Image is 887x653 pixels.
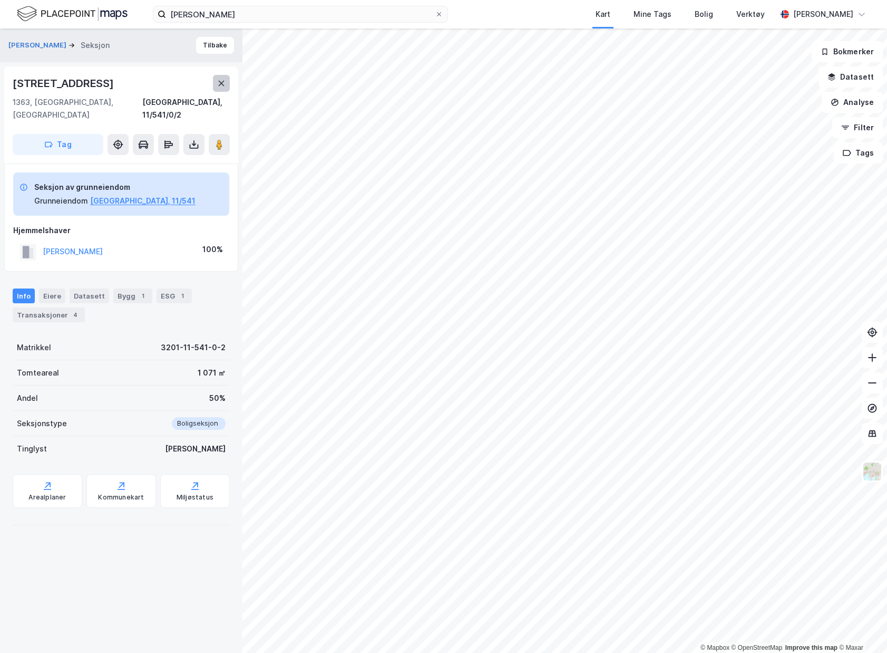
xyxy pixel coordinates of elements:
div: Arealplaner [28,493,66,502]
div: Eiere [39,289,65,303]
button: [GEOGRAPHIC_DATA], 11/541 [90,195,196,207]
input: Søk på adresse, matrikkel, gårdeiere, leietakere eller personer [166,6,435,22]
button: Datasett [818,66,883,88]
div: Hjemmelshaver [13,224,229,237]
div: Andel [17,392,38,405]
button: Analyse [822,92,883,113]
div: Bygg [113,289,152,303]
div: Grunneiendom [34,195,88,207]
div: 4 [70,310,81,320]
div: [PERSON_NAME] [165,443,226,455]
button: [PERSON_NAME] [8,40,69,51]
div: Matrikkel [17,341,51,354]
div: Seksjon av grunneiendom [34,181,196,194]
div: Kart [596,8,610,21]
img: Z [862,462,882,482]
button: Tag [13,134,103,155]
div: 50% [209,392,226,405]
div: Kommunekart [98,493,144,502]
div: Tomteareal [17,367,59,379]
button: Filter [832,117,883,138]
div: 1 [177,291,188,301]
button: Tilbake [196,37,234,54]
div: Tinglyst [17,443,47,455]
div: Seksjonstype [17,417,67,430]
a: Improve this map [785,644,837,651]
button: Bokmerker [812,41,883,62]
div: 1 [138,291,148,301]
div: Bolig [695,8,713,21]
div: 1363, [GEOGRAPHIC_DATA], [GEOGRAPHIC_DATA] [13,96,142,121]
div: Miljøstatus [177,493,213,502]
div: 1 071 ㎡ [198,367,226,379]
a: OpenStreetMap [732,644,783,651]
div: ESG [157,289,192,303]
iframe: Chat Widget [834,602,887,653]
div: Mine Tags [633,8,671,21]
button: Tags [834,142,883,164]
a: Mapbox [700,644,729,651]
img: logo.f888ab2527a4732fd821a326f86c7f29.svg [17,5,128,23]
div: 3201-11-541-0-2 [161,341,226,354]
div: Datasett [70,289,109,303]
div: [PERSON_NAME] [793,8,853,21]
div: Info [13,289,35,303]
div: Transaksjoner [13,308,85,322]
div: Seksjon [81,39,110,52]
div: Kontrollprogram for chat [834,602,887,653]
div: 100% [202,243,223,256]
div: [GEOGRAPHIC_DATA], 11/541/0/2 [142,96,230,121]
div: Verktøy [736,8,765,21]
div: [STREET_ADDRESS] [13,75,116,92]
